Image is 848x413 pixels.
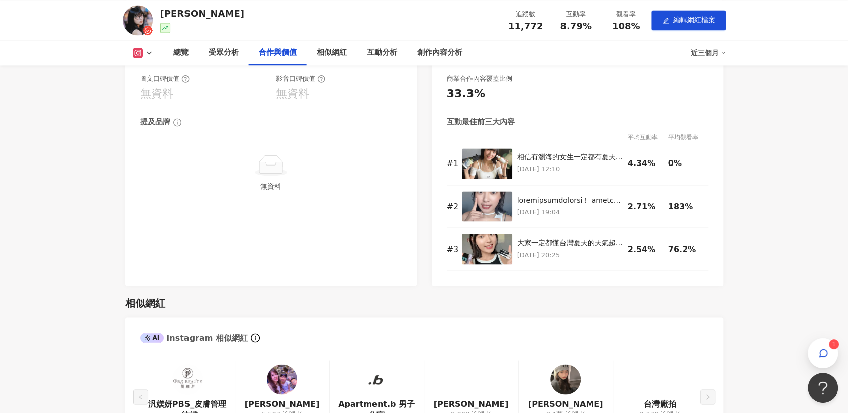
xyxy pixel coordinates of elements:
[832,341,836,348] span: 1
[628,201,663,212] div: 2.71%
[808,338,838,368] button: 1
[700,389,715,404] button: right
[267,364,297,398] a: KOL Avatar
[447,158,457,169] div: # 1
[673,16,715,24] span: 編輯網紅檔案
[140,332,248,343] div: Instagram 相似網紅
[668,158,703,169] div: 0%
[456,364,486,398] a: KOL Avatar
[245,398,320,409] a: [PERSON_NAME]
[125,296,165,310] div: 相似網紅
[267,364,297,394] img: KOL Avatar
[644,398,676,409] a: 台灣廠拍
[808,373,838,403] iframe: Help Scout Beacon - Open
[249,332,261,344] span: info-circle
[367,47,397,59] div: 互動分析
[668,132,708,142] div: 平均觀看率
[140,86,173,102] div: 無資料
[517,163,623,175] p: [DATE] 12:10
[668,201,703,212] div: 183%
[628,243,663,255] div: 2.54%
[829,339,839,349] sup: 1
[417,47,462,59] div: 創作內容分析
[462,191,512,221] img: 今天來跟大家分享好好用の睫毛精華液！ 國中的時候我就用過紅茶水想讓睫毛變長🤣 (但沒有用🥲還有可能感染 大家不要學) 最近收到這支來自日本的YV胎蜂蔘炸睫毛精華液 實測兩週 睫毛真的比較不容易掉...
[508,21,543,31] span: 11,772
[550,364,581,398] a: KOL Avatar
[447,117,515,127] div: 互動最佳前三大內容
[528,398,603,409] a: [PERSON_NAME]
[173,47,189,59] div: 總覽
[462,234,512,264] img: 大家一定都懂台灣夏天的天氣超級毀妝的🥹 很需要出油後不脫妝的底妝 最近用MAYBELLINE這套 白天到晚上妝效都超美！ ☑️Fit me pro粉底液 控油力真的很讚 最容易脫妝的鼻頭跟鼻翼兩...
[140,117,170,127] div: 提及品牌
[628,132,668,142] div: 平均互動率
[517,238,623,248] div: 大家一定都懂台灣夏天的天氣超級毀妝的🥹 很需要出油後不脫妝的底妝 最近用MAYBELLINE這套 白天到晚上妝效都超美！ ☑️Fit me pro粉底液 控油力真的很讚 最容易脫妝的鼻頭跟鼻翼兩...
[259,47,297,59] div: 合作與價值
[140,333,164,343] div: AI
[507,9,545,19] div: 追蹤數
[276,86,309,102] div: 無資料
[607,9,645,19] div: 觀看率
[172,364,203,398] a: KOL Avatar
[456,364,486,394] img: KOL Avatar
[612,21,640,31] span: 108%
[517,195,623,205] div: loremipsumdolorsi！ ametconsecteturadi🤣 (elit🥲seddoe tempo) incididuntuTLaboreetdo magn aliquaenim...
[517,249,623,260] p: [DATE] 20:25
[133,389,148,404] button: left
[160,7,244,20] div: [PERSON_NAME]
[317,47,347,59] div: 相似網紅
[557,9,595,19] div: 互動率
[361,364,392,394] img: KOL Avatar
[172,364,203,394] img: KOL Avatar
[447,86,485,102] div: 33.3%
[668,243,703,255] div: 76.2%
[447,243,457,255] div: # 3
[517,152,623,162] div: 相信有瀏海的女生一定都有夏天出油 瀏海會變條碼的困擾QQ 跟大家分享最近喜歡的養髮產品! 💆🏻‍♀️Ovie午夜Plus[PERSON_NAME]洗髮露 這個洗髮精洗完真的很蓬鬆!除了很乾爽 起...
[209,47,239,59] div: 受眾分析
[434,398,509,409] a: [PERSON_NAME]
[447,201,457,212] div: # 2
[361,364,392,398] a: KOL Avatar
[123,5,153,35] img: KOL Avatar
[691,45,726,61] div: 近三個月
[645,364,675,398] a: KOL Avatar
[144,181,398,192] div: 無資料
[662,17,669,24] span: edit
[462,148,512,179] img: 相信有瀏海的女生一定都有夏天出油 瀏海會變條碼的困擾QQ 跟大家分享最近喜歡的養髮產品! 💆🏻‍♀️Ovie午夜Plus平衡洗髮露 這個洗髮精洗完真的很蓬鬆!除了很乾爽 起泡力也很好 我平常頭髮...
[645,364,675,394] img: KOL Avatar
[560,21,591,31] span: 8.79%
[550,364,581,394] img: KOL Avatar
[172,117,183,128] span: info-circle
[517,206,623,217] p: [DATE] 19:04
[628,158,663,169] div: 4.34%
[447,74,512,84] div: 商業合作內容覆蓋比例
[276,74,325,84] div: 影音口碑價值
[140,74,190,84] div: 圖文口碑價值
[651,10,726,30] button: edit編輯網紅檔案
